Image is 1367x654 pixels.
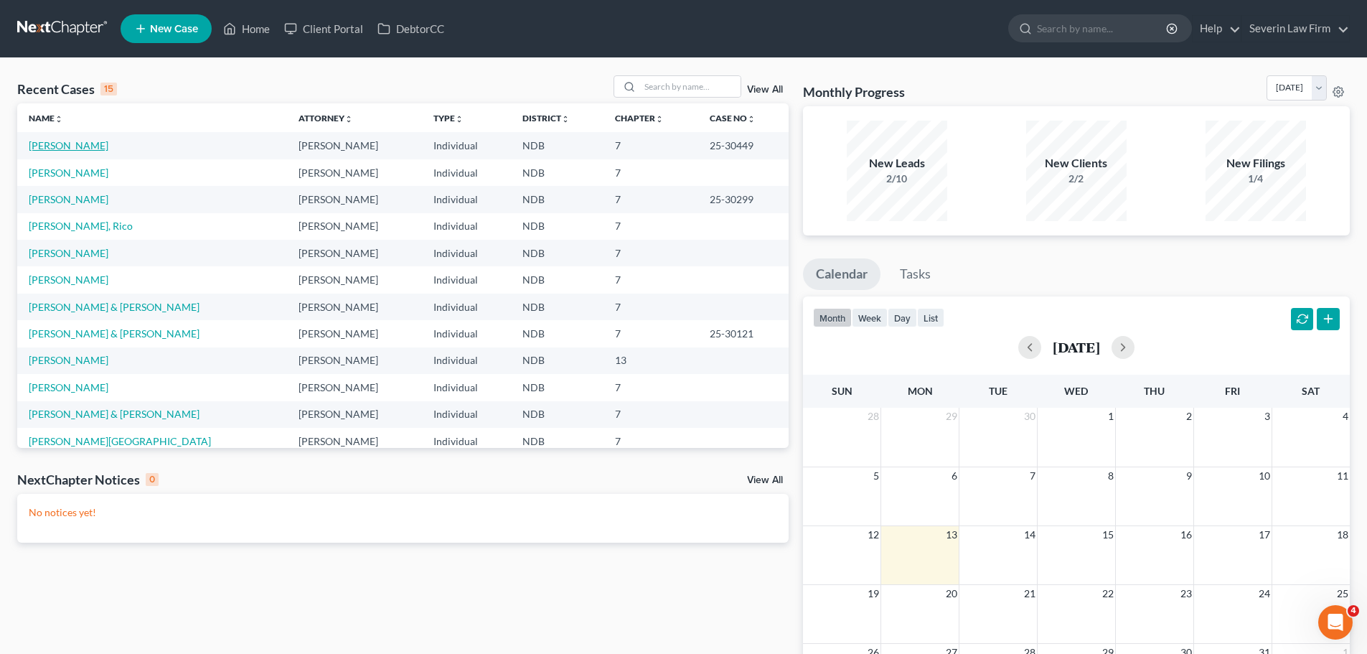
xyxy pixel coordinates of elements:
[1335,526,1350,543] span: 18
[747,85,783,95] a: View All
[511,159,603,186] td: NDB
[422,374,511,401] td: Individual
[655,115,664,123] i: unfold_more
[522,113,570,123] a: Districtunfold_more
[944,408,959,425] span: 29
[1263,408,1272,425] span: 3
[1026,155,1127,172] div: New Clients
[1023,585,1037,602] span: 21
[422,266,511,293] td: Individual
[29,220,133,232] a: [PERSON_NAME], Rico
[866,408,880,425] span: 28
[299,113,353,123] a: Attorneyunfold_more
[603,401,698,428] td: 7
[29,301,199,313] a: [PERSON_NAME] & [PERSON_NAME]
[908,385,933,397] span: Mon
[603,266,698,293] td: 7
[603,428,698,454] td: 7
[433,113,464,123] a: Typeunfold_more
[1302,385,1320,397] span: Sat
[888,308,917,327] button: day
[1257,467,1272,485] span: 10
[370,16,451,42] a: DebtorCC
[29,408,199,420] a: [PERSON_NAME] & [PERSON_NAME]
[603,294,698,320] td: 7
[29,505,777,520] p: No notices yet!
[287,266,422,293] td: [PERSON_NAME]
[29,381,108,393] a: [PERSON_NAME]
[603,132,698,159] td: 7
[287,240,422,266] td: [PERSON_NAME]
[150,24,198,34] span: New Case
[422,401,511,428] td: Individual
[603,347,698,374] td: 13
[511,294,603,320] td: NDB
[1318,605,1353,640] iframe: Intercom live chat
[1064,385,1088,397] span: Wed
[603,374,698,401] td: 7
[698,186,789,212] td: 25-30299
[1257,526,1272,543] span: 17
[944,526,959,543] span: 13
[29,247,108,259] a: [PERSON_NAME]
[511,374,603,401] td: NDB
[146,473,159,486] div: 0
[1179,585,1193,602] span: 23
[1023,408,1037,425] span: 30
[1179,526,1193,543] span: 16
[511,132,603,159] td: NDB
[803,83,905,101] h3: Monthly Progress
[1144,385,1165,397] span: Thu
[511,213,603,240] td: NDB
[1225,385,1240,397] span: Fri
[287,428,422,454] td: [PERSON_NAME]
[603,159,698,186] td: 7
[287,213,422,240] td: [PERSON_NAME]
[422,347,511,374] td: Individual
[29,435,211,447] a: [PERSON_NAME][GEOGRAPHIC_DATA]
[603,320,698,347] td: 7
[422,186,511,212] td: Individual
[561,115,570,123] i: unfold_more
[847,155,947,172] div: New Leads
[1335,467,1350,485] span: 11
[866,585,880,602] span: 19
[698,320,789,347] td: 25-30121
[640,76,741,97] input: Search by name...
[422,213,511,240] td: Individual
[511,266,603,293] td: NDB
[803,258,880,290] a: Calendar
[511,428,603,454] td: NDB
[287,320,422,347] td: [PERSON_NAME]
[287,347,422,374] td: [PERSON_NAME]
[1101,585,1115,602] span: 22
[603,213,698,240] td: 7
[1341,408,1350,425] span: 4
[29,139,108,151] a: [PERSON_NAME]
[287,159,422,186] td: [PERSON_NAME]
[747,475,783,485] a: View All
[1107,408,1115,425] span: 1
[287,186,422,212] td: [PERSON_NAME]
[1037,15,1168,42] input: Search by name...
[422,294,511,320] td: Individual
[887,258,944,290] a: Tasks
[344,115,353,123] i: unfold_more
[29,274,108,286] a: [PERSON_NAME]
[29,354,108,366] a: [PERSON_NAME]
[1185,467,1193,485] span: 9
[603,186,698,212] td: 7
[1026,172,1127,186] div: 2/2
[287,401,422,428] td: [PERSON_NAME]
[866,526,880,543] span: 12
[852,308,888,327] button: week
[1348,605,1359,617] span: 4
[872,467,880,485] span: 5
[917,308,944,327] button: list
[511,320,603,347] td: NDB
[813,308,852,327] button: month
[17,80,117,98] div: Recent Cases
[1185,408,1193,425] span: 2
[747,115,756,123] i: unfold_more
[29,193,108,205] a: [PERSON_NAME]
